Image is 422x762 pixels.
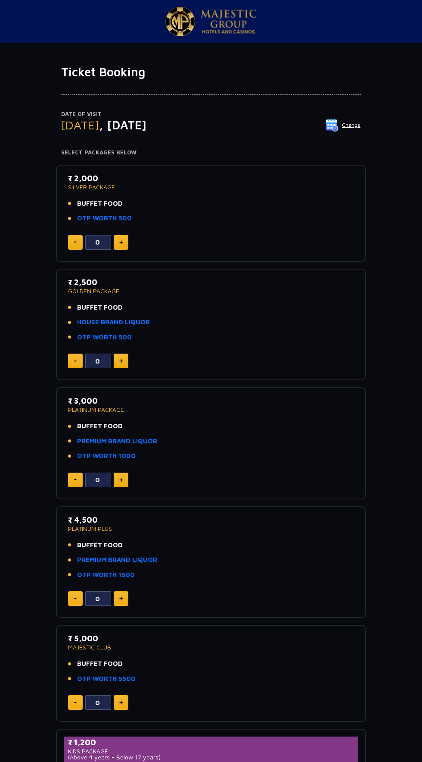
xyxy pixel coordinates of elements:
p: ₹ 3,000 [68,395,354,407]
p: (Above 4 years - Below 17 years) [68,754,354,760]
p: KIDS PACKAGE [68,748,354,754]
p: PLATINUM PACKAGE [68,407,354,413]
p: ₹ 1,200 [68,737,354,748]
p: ₹ 5,000 [68,633,354,644]
img: minus [74,598,77,599]
span: BUFFET FOOD [77,421,123,431]
button: Change [325,118,361,132]
p: MAJESTIC CLUB [68,644,354,650]
img: plus [119,700,123,705]
img: minus [74,702,77,703]
img: Majestic Pride [201,9,257,34]
img: plus [119,596,123,601]
a: HOUSE BRAND LIQUOR [77,317,150,327]
span: , [DATE] [99,118,146,132]
p: Date of Visit [61,110,361,119]
img: plus [119,478,123,482]
p: ₹ 2,500 [68,276,354,288]
a: PREMIUM BRAND LIQUOR [77,436,157,446]
img: minus [74,479,77,480]
h4: Select Packages Below [61,149,361,156]
p: SILVER PACKAGE [68,184,354,190]
a: OTP WORTH 500 [77,213,132,223]
span: BUFFET FOOD [77,199,123,209]
a: OTP WORTH 1500 [77,570,135,580]
img: minus [74,361,77,362]
span: [DATE] [61,118,99,132]
p: ₹ 4,500 [68,514,354,526]
img: plus [119,359,123,363]
img: plus [119,240,123,245]
a: OTP WORTH 1000 [77,451,136,461]
span: BUFFET FOOD [77,540,123,550]
a: PREMIUM BRAND LIQUOR [77,555,157,565]
span: BUFFET FOOD [77,303,123,313]
h1: Ticket Booking [61,65,361,79]
p: ₹ 2,000 [68,172,354,184]
a: OTP WORTH 500 [77,332,132,342]
img: minus [74,241,77,243]
span: BUFFET FOOD [77,659,123,669]
p: GOLDEN PACKAGE [68,288,354,294]
a: OTP WORTH 5500 [77,674,136,684]
p: PLATINUM PLUS [68,526,354,532]
img: Majestic Pride [165,7,195,36]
